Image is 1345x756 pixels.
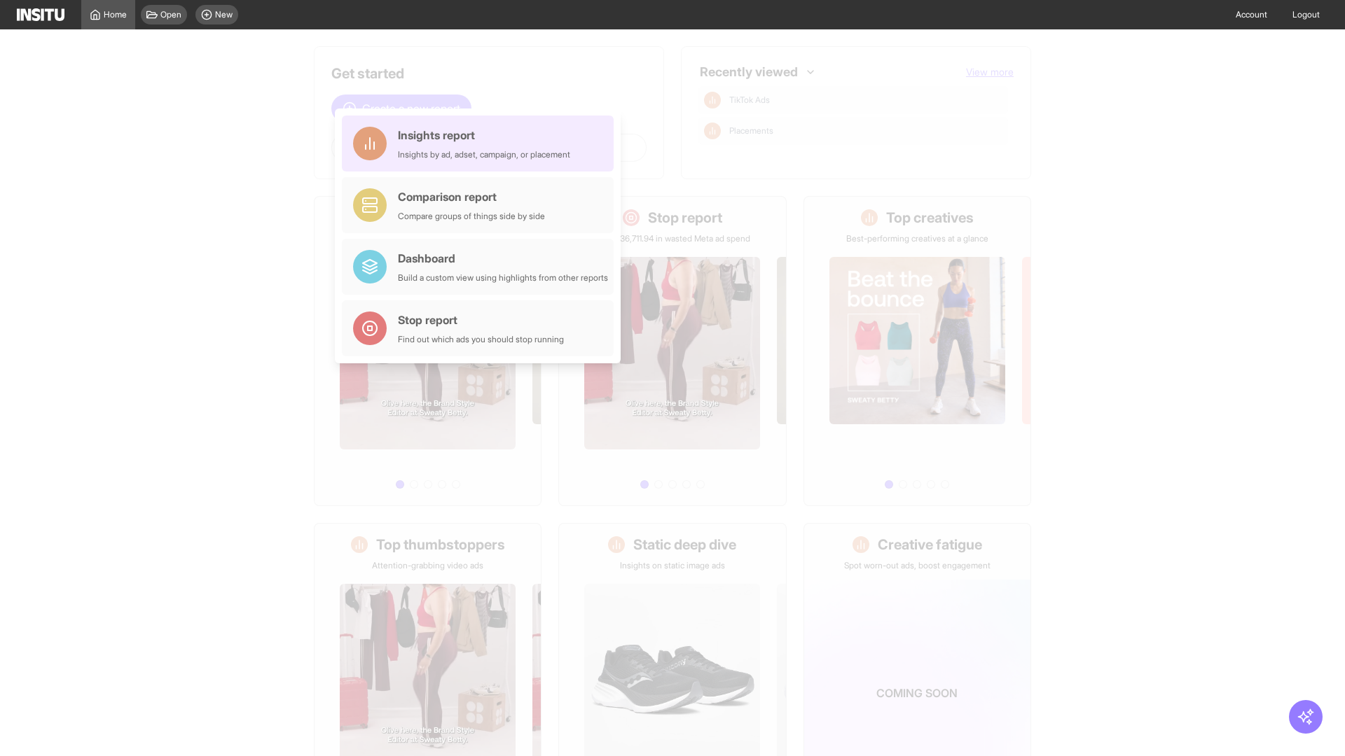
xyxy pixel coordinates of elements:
[398,149,570,160] div: Insights by ad, adset, campaign, or placement
[398,188,545,205] div: Comparison report
[398,127,570,143] div: Insights report
[160,9,181,20] span: Open
[398,311,564,328] div: Stop report
[398,334,564,345] div: Find out which ads you should stop running
[17,8,64,21] img: Logo
[398,272,608,283] div: Build a custom view using highlights from other reports
[104,9,127,20] span: Home
[398,211,545,222] div: Compare groups of things side by side
[398,250,608,267] div: Dashboard
[215,9,233,20] span: New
